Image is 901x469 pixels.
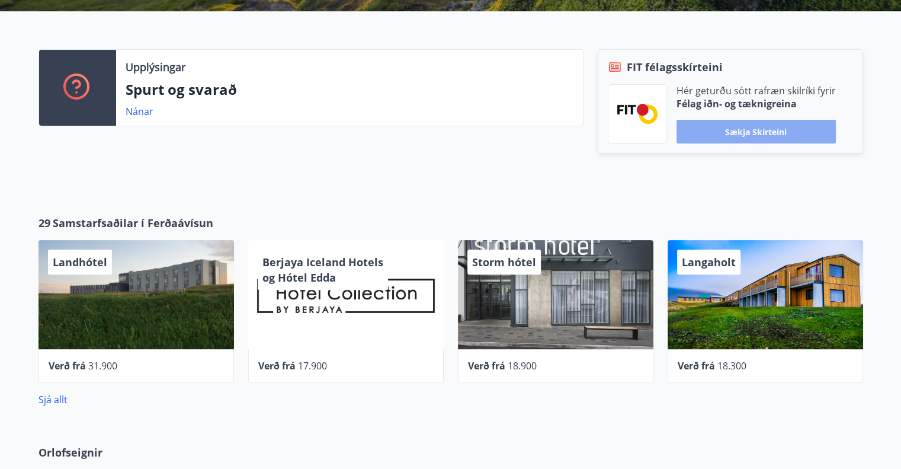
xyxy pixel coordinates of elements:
[126,79,573,100] p: Spurt og svarað
[258,359,296,372] span: Verð frá
[53,215,213,231] span: Samstarfsaðilar í Ferðaávísun
[472,255,536,269] span: Storm hótel
[682,255,736,269] span: Langaholt
[627,59,723,75] span: FIT félagsskírteini
[49,359,86,372] span: Verð frá
[88,359,117,372] span: 31.900
[126,59,185,75] p: Upplýsingar
[39,215,50,231] span: 29
[39,445,102,460] span: Orlofseignir
[676,97,836,110] p: Félag iðn- og tæknigreina
[717,359,746,372] span: 18.300
[678,359,715,372] span: Verð frá
[298,359,327,372] span: 17.900
[126,105,153,118] a: Nánar
[676,84,836,97] p: Hér geturðu sótt rafræn skilríki fyrir
[617,104,658,123] img: FPQVkF9lTnNbbaRSFyT17YYeljoOGk5m51IhT0bO.png
[676,120,836,143] button: Sækja skírteini
[53,255,107,269] span: Landhótel
[508,359,537,372] span: 18.900
[262,255,383,285] span: Berjaya Iceland Hotels og Hótel Edda
[468,359,505,372] span: Verð frá
[39,393,68,406] a: Sjá allt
